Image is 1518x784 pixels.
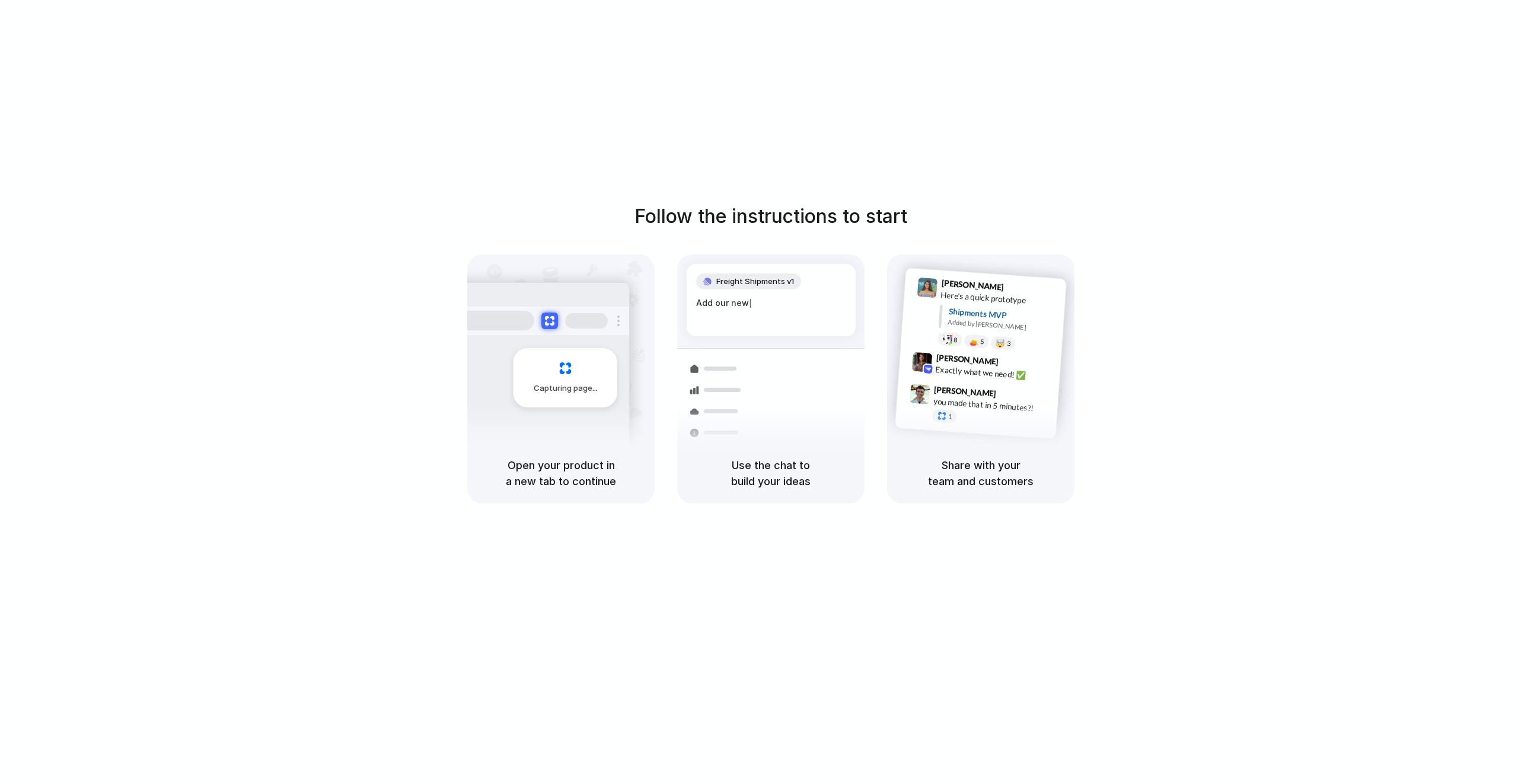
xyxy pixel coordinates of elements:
[996,339,1006,348] div: 🤯
[1007,282,1032,297] span: 9:41 AM
[936,351,999,368] span: [PERSON_NAME]
[940,289,1059,309] div: Here's a quick prototype
[934,383,997,400] span: [PERSON_NAME]
[716,276,794,288] span: Freight Shipments v1
[948,317,1057,334] div: Added by [PERSON_NAME]
[534,383,599,394] span: Capturing page
[1007,340,1011,347] span: 3
[481,457,640,489] h5: Open your product in a new tab to continue
[901,457,1060,489] h5: Share with your team and customers
[948,413,952,420] span: 1
[953,336,958,343] span: 8
[941,276,1004,294] span: [PERSON_NAME]
[696,297,846,310] div: Add our new
[1000,388,1024,403] span: 9:47 AM
[691,457,850,489] h5: Use the chat to build your ideas
[1002,356,1026,371] span: 9:42 AM
[634,202,907,231] h1: Follow the instructions to start
[935,363,1054,383] div: Exactly what we need! ✅
[980,339,984,345] span: 5
[933,395,1051,415] div: you made that in 5 minutes?!
[948,305,1058,325] div: Shipments MVP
